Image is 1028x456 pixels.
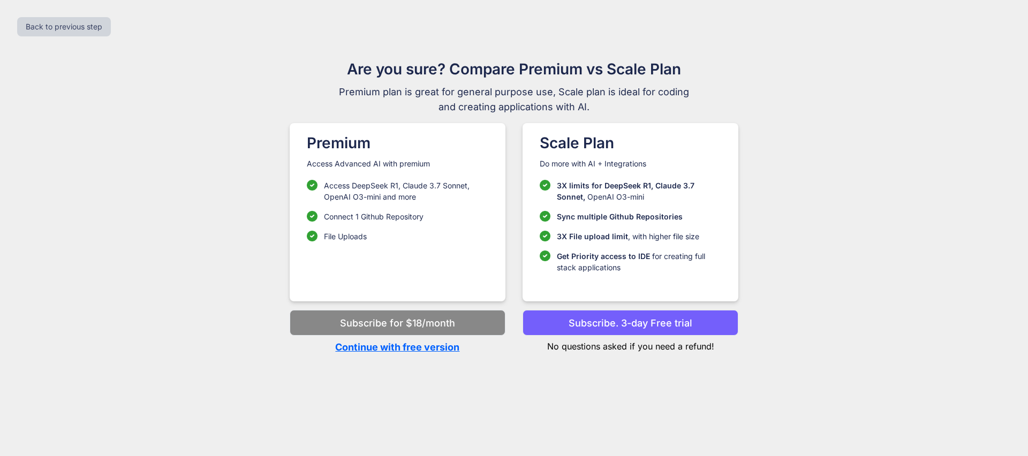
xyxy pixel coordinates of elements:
p: Connect 1 Github Repository [324,211,424,222]
span: Premium plan is great for general purpose use, Scale plan is ideal for coding and creating applic... [334,85,694,115]
span: 3X limits for DeepSeek R1, Claude 3.7 Sonnet, [557,181,694,201]
span: 3X File upload limit [557,232,628,241]
p: Continue with free version [290,340,505,354]
p: Access Advanced AI with premium [307,158,488,169]
h1: Are you sure? Compare Premium vs Scale Plan [334,58,694,80]
p: for creating full stack applications [557,250,721,273]
button: Subscribe for $18/month [290,310,505,336]
span: Get Priority access to IDE [557,252,650,261]
img: checklist [307,211,318,222]
p: Do more with AI + Integrations [540,158,721,169]
p: OpenAI O3-mini [557,180,721,202]
p: Subscribe. 3-day Free trial [569,316,692,330]
button: Subscribe. 3-day Free trial [523,310,738,336]
p: Subscribe for $18/month [340,316,455,330]
h1: Scale Plan [540,132,721,154]
img: checklist [540,180,550,191]
img: checklist [540,231,550,241]
img: checklist [307,180,318,191]
img: checklist [307,231,318,241]
p: Sync multiple Github Repositories [557,211,683,222]
img: checklist [540,211,550,222]
p: Access DeepSeek R1, Claude 3.7 Sonnet, OpenAI O3-mini and more [324,180,488,202]
button: Back to previous step [17,17,111,36]
img: checklist [540,250,550,261]
p: , with higher file size [557,231,699,242]
h1: Premium [307,132,488,154]
p: No questions asked if you need a refund! [523,336,738,353]
p: File Uploads [324,231,367,242]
